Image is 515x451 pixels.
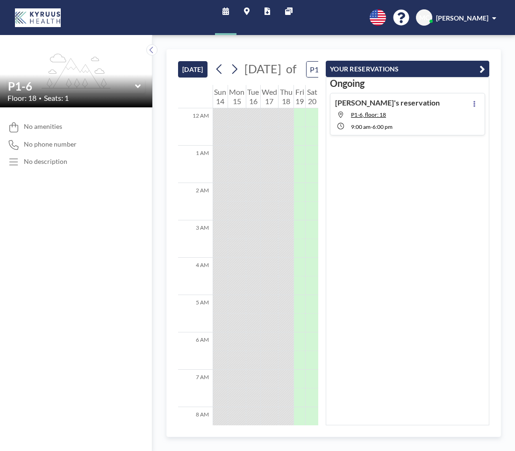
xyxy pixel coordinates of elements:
[228,85,246,108] div: Mon 15
[294,85,305,108] div: Fri 19
[178,61,207,78] button: [DATE]
[279,85,293,108] div: Thu 18
[261,85,279,108] div: Wed 17
[15,8,61,27] img: organization-logo
[8,79,135,93] input: P1-6
[286,62,296,76] span: of
[7,93,36,103] span: Floor: 18
[178,183,213,220] div: 2 AM
[306,85,318,108] div: Sat 20
[178,370,213,407] div: 7 AM
[436,14,488,22] span: [PERSON_NAME]
[371,123,372,130] span: -
[326,61,489,77] button: YOUR RESERVATIONS
[246,85,260,108] div: Tue 16
[178,108,213,146] div: 12 AM
[39,95,42,101] span: •
[372,123,393,130] span: 6:00 PM
[178,332,213,370] div: 6 AM
[24,122,62,131] span: No amenities
[178,407,213,444] div: 8 AM
[178,220,213,258] div: 3 AM
[351,111,386,118] span: P1-6, floor: 18
[44,93,69,103] span: Seats: 1
[213,85,228,108] div: Sun 14
[351,123,371,130] span: 9:00 AM
[307,62,378,77] input: P1-6
[419,14,429,22] span: MC
[178,258,213,295] div: 4 AM
[178,146,213,183] div: 1 AM
[244,62,281,76] span: [DATE]
[24,157,67,166] div: No description
[24,140,77,148] span: No phone number
[335,98,440,107] h4: [PERSON_NAME]'s reservation
[330,78,485,89] h3: Ongoing
[178,295,213,332] div: 5 AM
